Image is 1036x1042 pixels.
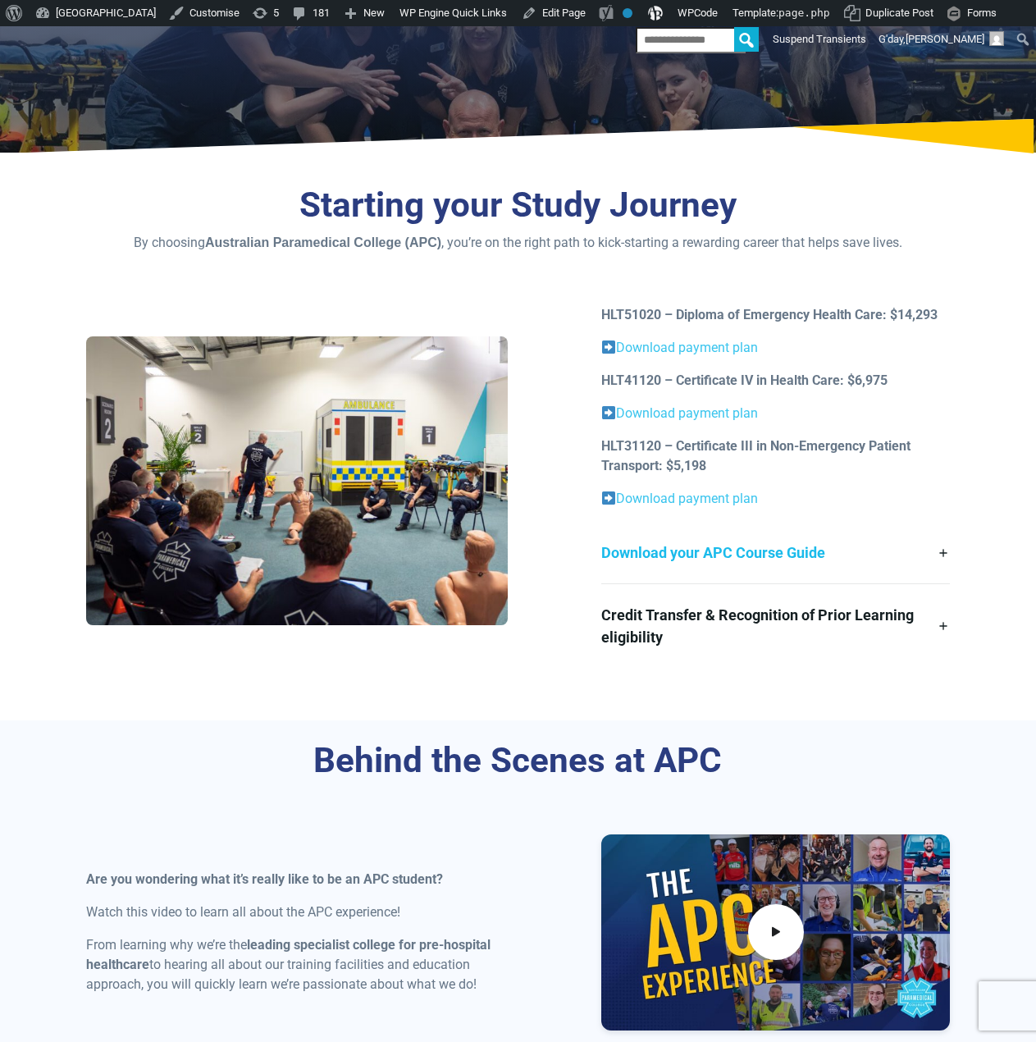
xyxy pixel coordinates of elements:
span: Australian Paramedical College (APC) [205,235,441,249]
span: page.php [778,7,830,19]
strong: Are you wondering what it’s really like to be an APC student? [86,871,443,887]
span: [PERSON_NAME] [906,33,984,45]
img: ➡️ [602,340,615,354]
h3: Behind the Scenes at APC [86,740,950,782]
a: Download your APC Course Guide [601,522,950,583]
strong: HLT51020 – Diploma of Emergency Health Care: $14,293 [601,307,938,322]
a: Download payment plan [616,491,758,506]
a: G'day, [873,26,1011,53]
a: Download payment plan [616,405,758,421]
p: By choosing , you’re on the right path to kick-starting a rewarding career that helps save lives. [86,233,950,253]
img: ➡️ [602,406,615,419]
a: Suspend Transients [767,26,873,53]
p: Watch this video to learn all about the APC experience! [86,903,509,922]
img: ➡️ [602,491,615,505]
p: From learning why we’re the to hearing all about our training facilities and education approach, ... [86,935,509,994]
h3: Starting your Study Journey [86,185,950,226]
strong: HLT41120 – Certificate IV in Health Care: $6,975 [601,372,888,388]
strong: leading specialist college for pre-hospital healthcare [86,937,491,972]
a: Credit Transfer & Recognition of Prior Learning eligibility [601,584,950,668]
a: Download payment plan [616,340,758,355]
strong: HLT31120 – Certificate III in Non-Emergency Patient Transport: $5,198 [601,438,910,473]
div: No index [623,8,632,18]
